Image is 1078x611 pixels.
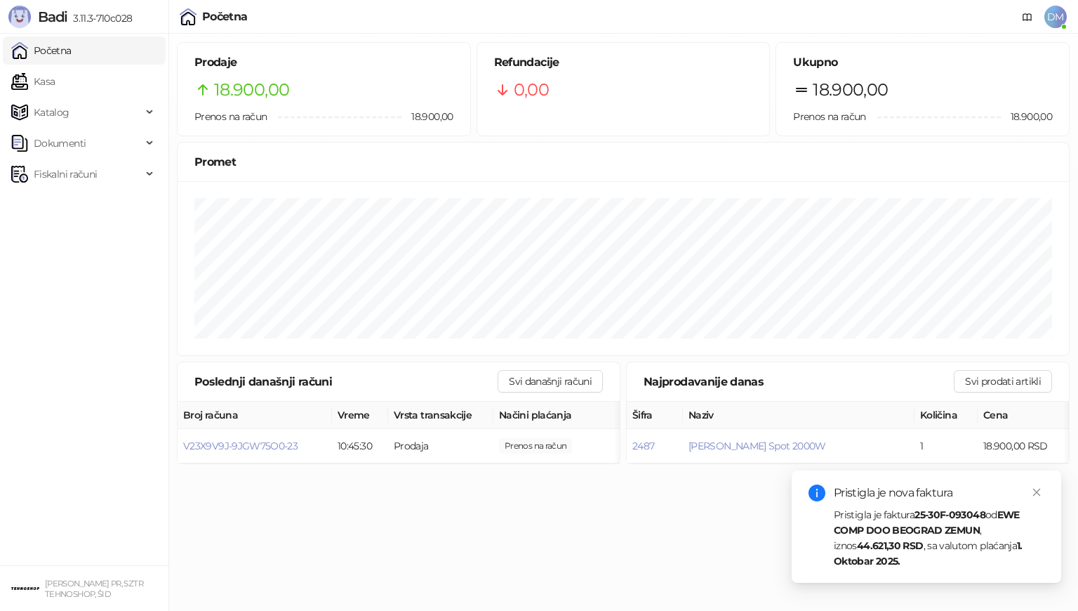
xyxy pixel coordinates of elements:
span: 18.900,00 [1001,109,1052,124]
th: Šifra [627,402,683,429]
span: 0,00 [514,77,549,103]
button: 2487 [632,440,654,452]
strong: 25-30F-093048 [914,508,985,521]
strong: EWE COMP DOO BEOGRAD ZEMUN [834,508,1020,537]
h5: Prodaje [194,54,453,71]
span: 3.11.3-710c028 [67,12,132,25]
button: Svi prodati artikli [954,370,1052,393]
th: Broj računa [178,402,332,429]
span: 18.900,00 [401,109,453,124]
th: Količina [914,402,978,429]
img: 64x64-companyLogo-68805acf-9e22-4a20-bcb3-9756868d3d19.jpeg [11,574,39,603]
th: Načini plaćanja [493,402,634,429]
div: Poslednji današnji računi [194,373,498,390]
th: Naziv [683,402,914,429]
td: 10:45:30 [332,429,388,464]
td: Prodaja [388,429,493,464]
strong: 44.621,30 RSD [857,539,924,552]
img: Logo [8,6,31,28]
div: Promet [194,153,1052,171]
div: Pristigla je faktura od , iznos , sa valutom plaćanja [834,507,1044,569]
span: Badi [38,8,67,25]
span: Dokumenti [34,129,86,157]
a: Kasa [11,67,55,96]
span: DM [1044,6,1067,28]
span: Fiskalni računi [34,160,97,188]
th: Vrsta transakcije [388,402,493,429]
strong: 1. Oktobar 2025. [834,539,1023,567]
h5: Ukupno [793,54,1052,71]
span: 18.900,00 [499,438,572,454]
a: Dokumentacija [1016,6,1039,28]
span: 18.900,00 [813,77,888,103]
h5: Refundacije [494,54,753,71]
a: Početna [11,37,72,65]
small: [PERSON_NAME] PR, SZTR TEHNOSHOP, ŠID [45,579,143,599]
span: info-circle [808,485,825,501]
button: [PERSON_NAME] Spot 2000W [688,440,826,452]
div: Pristigla je nova faktura [834,485,1044,501]
div: Početna [202,11,248,22]
span: close [1032,487,1042,497]
div: Najprodavanije danas [644,373,954,390]
td: 1 [914,429,978,464]
th: Vreme [332,402,388,429]
span: Prenos na račun [793,110,865,123]
button: Svi današnji računi [498,370,603,393]
button: V23X9V9J-9JGW75O0-23 [183,440,298,452]
span: 18.900,00 [214,77,289,103]
span: Prenos na račun [194,110,267,123]
a: Close [1029,485,1044,500]
span: Katalog [34,98,69,126]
